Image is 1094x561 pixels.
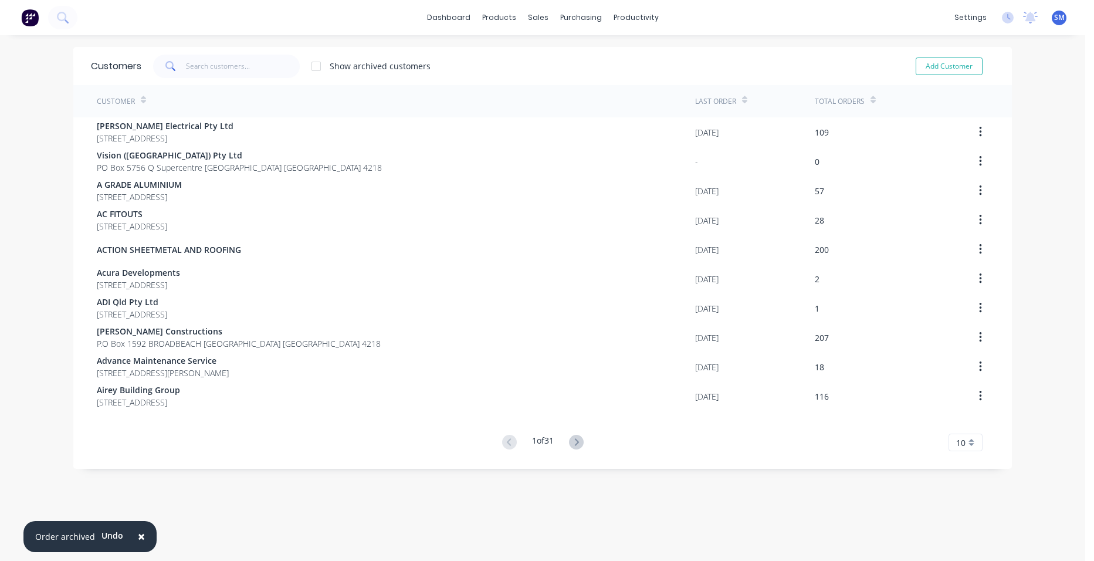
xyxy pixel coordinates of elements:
span: Acura Developments [97,266,180,279]
div: sales [522,9,554,26]
span: Advance Maintenance Service [97,354,229,367]
span: AC FITOUTS [97,208,167,220]
span: [STREET_ADDRESS] [97,396,180,408]
div: - [695,156,698,168]
span: [STREET_ADDRESS] [97,308,167,320]
div: 57 [815,185,824,197]
span: Airey Building Group [97,384,180,396]
div: 0 [815,156,819,168]
div: [DATE] [695,273,719,285]
div: 2 [815,273,819,285]
div: Last Order [695,96,736,107]
button: Add Customer [916,58,983,75]
div: 1 [815,302,819,315]
div: purchasing [554,9,608,26]
div: productivity [608,9,665,26]
span: Vision ([GEOGRAPHIC_DATA]) Pty Ltd [97,149,382,161]
div: Customer [97,96,135,107]
div: [DATE] [695,390,719,403]
span: P.O Box 1592 BROADBEACH [GEOGRAPHIC_DATA] [GEOGRAPHIC_DATA] 4218 [97,337,381,350]
span: PO Box 5756 Q Supercentre [GEOGRAPHIC_DATA] [GEOGRAPHIC_DATA] 4218 [97,161,382,174]
div: settings [949,9,993,26]
div: 28 [815,214,824,227]
img: Factory [21,9,39,26]
span: [STREET_ADDRESS] [97,132,233,144]
span: ACTION SHEETMETAL AND ROOFING [97,244,241,256]
div: 116 [815,390,829,403]
input: Search customers... [186,55,300,78]
div: [DATE] [695,126,719,138]
div: [DATE] [695,302,719,315]
div: Total Orders [815,96,865,107]
span: ADI Qld Pty Ltd [97,296,167,308]
span: × [138,528,145,545]
div: [DATE] [695,332,719,344]
div: 18 [815,361,824,373]
span: [STREET_ADDRESS][PERSON_NAME] [97,367,229,379]
div: Order archived [35,530,95,543]
span: [PERSON_NAME] Constructions [97,325,381,337]
span: 10 [956,437,966,449]
div: [DATE] [695,361,719,373]
div: Customers [91,59,141,73]
div: [DATE] [695,214,719,227]
div: [DATE] [695,185,719,197]
span: A GRADE ALUMINIUM [97,178,182,191]
span: [PERSON_NAME] Electrical Pty Ltd [97,120,233,132]
div: 109 [815,126,829,138]
span: SM [1054,12,1065,23]
div: 207 [815,332,829,344]
button: Close [126,523,157,551]
span: [STREET_ADDRESS] [97,279,180,291]
div: [DATE] [695,244,719,256]
button: Undo [95,527,130,545]
div: Show archived customers [330,60,431,72]
div: 200 [815,244,829,256]
a: dashboard [421,9,476,26]
span: [STREET_ADDRESS] [97,220,167,232]
div: products [476,9,522,26]
div: 1 of 31 [532,434,554,451]
span: [STREET_ADDRESS] [97,191,182,203]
